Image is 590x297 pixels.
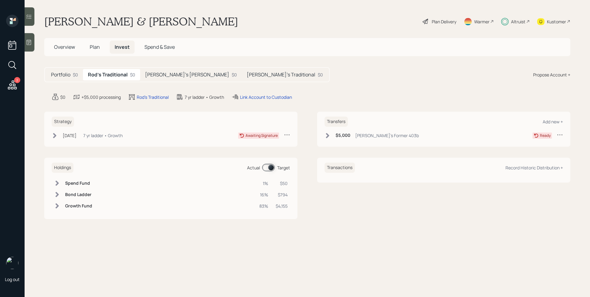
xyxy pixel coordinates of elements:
h6: Growth Fund [65,203,92,209]
h5: Portfolio [51,72,70,78]
h5: [PERSON_NAME]'s [PERSON_NAME] [145,72,229,78]
div: $794 [276,191,288,198]
div: 16% [259,191,268,198]
div: Actual [247,164,260,171]
span: Overview [54,44,75,50]
div: Record Historic Distribution + [505,165,563,171]
div: 1% [259,180,268,187]
div: Link Account to Custodian [240,94,292,100]
h6: Spend Fund [65,181,92,186]
div: $0 [318,71,323,78]
div: Rod's Traditional [137,94,169,100]
div: Plan Delivery [432,18,456,25]
div: $4,155 [276,203,288,209]
span: Invest [115,44,130,50]
span: Spend & Save [144,44,175,50]
div: $50 [276,180,288,187]
h5: [PERSON_NAME]'s Traditional [247,72,315,78]
h6: Bond Ladder [65,192,92,197]
div: Log out [5,276,20,282]
div: Propose Account + [533,71,570,78]
div: Warmer [474,18,490,25]
div: 2 [14,77,20,83]
div: [DATE] [63,132,77,139]
h6: Holdings [52,163,73,173]
h6: Strategy [52,117,74,127]
div: Add new + [543,119,563,125]
h5: Rod's Traditional [88,72,128,78]
div: Awaiting Signature [246,133,278,138]
div: +$5,000 processing [81,94,121,100]
div: $0 [130,71,135,78]
h6: Transactions [324,163,355,173]
div: Ready [540,133,551,138]
div: Target [277,164,290,171]
img: james-distasi-headshot.png [6,257,18,269]
div: $0 [60,94,65,100]
div: $0 [232,71,237,78]
div: [PERSON_NAME]'s Former 403b [355,132,419,139]
h1: [PERSON_NAME] & [PERSON_NAME] [44,15,238,28]
div: 7 yr ladder • Growth [185,94,224,100]
span: Plan [90,44,100,50]
div: 83% [259,203,268,209]
h6: $5,000 [336,133,350,138]
div: 7 yr ladder • Growth [83,132,123,139]
div: Altruist [511,18,525,25]
h6: Transfers [324,117,348,127]
div: Kustomer [547,18,566,25]
div: $0 [73,71,78,78]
